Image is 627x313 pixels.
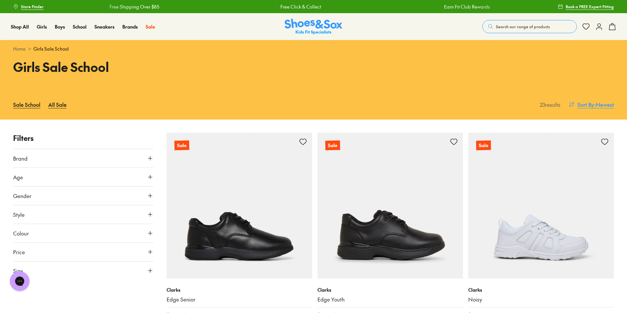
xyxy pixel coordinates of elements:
[146,23,155,30] a: Sale
[167,296,312,303] a: Edge Senior
[13,133,153,144] p: Filters
[577,101,594,108] span: Sort By
[13,243,153,261] button: Price
[285,19,342,35] img: SNS_Logo_Responsive.svg
[280,3,321,10] a: Free Click & Collect
[444,3,490,10] a: Earn Fit Club Rewards
[167,133,312,279] a: Sale
[21,4,44,10] span: Store Finder
[317,286,463,293] p: Clarks
[13,173,23,181] span: Age
[468,286,614,293] p: Clarks
[13,168,153,186] button: Age
[13,97,40,112] a: Sale School
[13,57,306,76] h1: Girls Sale School
[594,101,614,108] span: : Newest
[7,269,33,293] iframe: Gorgias live chat messenger
[13,154,28,162] span: Brand
[13,248,25,256] span: Price
[13,261,153,280] button: Size
[13,187,153,205] button: Gender
[468,296,614,303] a: Noisy
[55,23,65,30] a: Boys
[94,23,114,30] a: Sneakers
[568,97,614,112] button: Sort By:Newest
[13,149,153,168] button: Brand
[122,23,138,30] a: Brands
[33,45,69,52] span: Girls Sale School
[482,20,577,33] button: Search our range of products
[37,23,47,30] a: Girls
[566,4,614,10] span: Book a FREE Expert Fitting
[325,141,340,150] p: Sale
[110,3,159,10] a: Free Shipping Over $85
[174,141,189,150] p: Sale
[468,133,614,279] a: Sale
[317,133,463,279] a: Sale
[13,229,29,237] span: Colour
[496,24,550,30] span: Search our range of products
[13,267,23,275] span: Size
[13,1,44,12] a: Store Finder
[285,19,342,35] a: Shoes & Sox
[476,141,491,150] p: Sale
[13,211,25,218] span: Style
[13,224,153,242] button: Colour
[13,205,153,224] button: Style
[167,286,312,293] p: Clarks
[537,101,560,108] p: 23 results
[13,45,26,52] a: Home
[73,23,87,30] a: School
[13,45,614,52] div: >
[48,97,67,112] a: All Sale
[558,1,614,12] a: Book a FREE Expert Fitting
[11,23,29,30] a: Shop All
[13,192,31,200] span: Gender
[317,296,463,303] a: Edge Youth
